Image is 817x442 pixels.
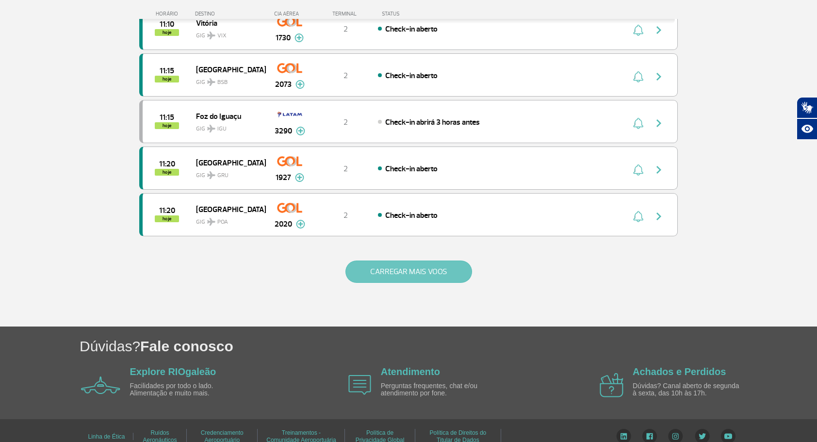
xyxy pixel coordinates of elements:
img: mais-info-painel-voo.svg [296,220,305,229]
span: Foz do Iguaçu [196,110,258,122]
span: 2025-08-28 11:20:00 [159,207,175,214]
img: seta-direita-painel-voo.svg [653,164,665,176]
span: 2 [343,164,348,174]
span: IGU [217,125,227,133]
img: mais-info-painel-voo.svg [295,173,304,182]
img: sino-painel-voo.svg [633,211,643,222]
span: Check-in aberto [385,211,438,220]
img: seta-direita-painel-voo.svg [653,71,665,82]
img: mais-info-painel-voo.svg [295,80,305,89]
img: seta-direita-painel-voo.svg [653,24,665,36]
span: 2 [343,117,348,127]
span: GIG [196,26,258,40]
span: 2073 [275,79,292,90]
span: POA [217,218,228,227]
div: TERMINAL [314,11,377,17]
img: destiny_airplane.svg [207,32,215,39]
span: 1927 [276,172,291,183]
button: CARREGAR MAIS VOOS [345,261,472,283]
img: destiny_airplane.svg [207,78,215,86]
span: 2025-08-28 11:20:00 [159,161,175,167]
img: mais-info-painel-voo.svg [296,127,305,135]
span: 2 [343,24,348,34]
button: Abrir tradutor de língua de sinais. [797,97,817,118]
span: Fale conosco [140,338,233,354]
button: Abrir recursos assistivos. [797,118,817,140]
span: [GEOGRAPHIC_DATA] [196,63,258,76]
span: 1730 [276,32,291,44]
div: STATUS [377,11,456,17]
span: 2025-08-28 11:15:00 [160,67,174,74]
p: Facilidades por todo o lado. Alimentação e muito mais. [130,382,242,397]
h1: Dúvidas? [80,336,817,356]
img: sino-painel-voo.svg [633,24,643,36]
span: Check-in aberto [385,164,438,174]
span: 2025-08-28 11:15:00 [160,114,174,121]
img: sino-painel-voo.svg [633,164,643,176]
img: sino-painel-voo.svg [633,117,643,129]
span: hoje [155,76,179,82]
span: hoje [155,169,179,176]
img: airplane icon [348,375,371,395]
img: airplane icon [81,377,120,394]
img: seta-direita-painel-voo.svg [653,211,665,222]
img: mais-info-painel-voo.svg [294,33,304,42]
a: Atendimento [381,366,440,377]
span: 3290 [275,125,292,137]
span: hoje [155,122,179,129]
span: hoje [155,29,179,36]
span: [GEOGRAPHIC_DATA] [196,156,258,169]
span: GIG [196,213,258,227]
a: Achados e Perdidos [633,366,726,377]
p: Dúvidas? Canal aberto de segunda à sexta, das 10h às 17h. [633,382,744,397]
a: Explore RIOgaleão [130,366,216,377]
span: Check-in aberto [385,71,438,81]
img: destiny_airplane.svg [207,218,215,226]
div: HORÁRIO [142,11,195,17]
span: hoje [155,215,179,222]
span: [GEOGRAPHIC_DATA] [196,203,258,215]
img: sino-painel-voo.svg [633,71,643,82]
span: GRU [217,171,229,180]
span: BSB [217,78,228,87]
img: destiny_airplane.svg [207,125,215,132]
span: 2025-08-28 11:10:00 [160,21,174,28]
span: VIX [217,32,227,40]
span: 2020 [275,218,292,230]
img: airplane icon [600,373,623,397]
div: CIA AÉREA [265,11,314,17]
div: Plugin de acessibilidade da Hand Talk. [797,97,817,140]
span: GIG [196,73,258,87]
span: GIG [196,119,258,133]
span: GIG [196,166,258,180]
span: 2 [343,211,348,220]
span: 2 [343,71,348,81]
span: Check-in abrirá 3 horas antes [385,117,480,127]
span: Check-in aberto [385,24,438,34]
div: DESTINO [195,11,266,17]
img: destiny_airplane.svg [207,171,215,179]
p: Perguntas frequentes, chat e/ou atendimento por fone. [381,382,492,397]
img: seta-direita-painel-voo.svg [653,117,665,129]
